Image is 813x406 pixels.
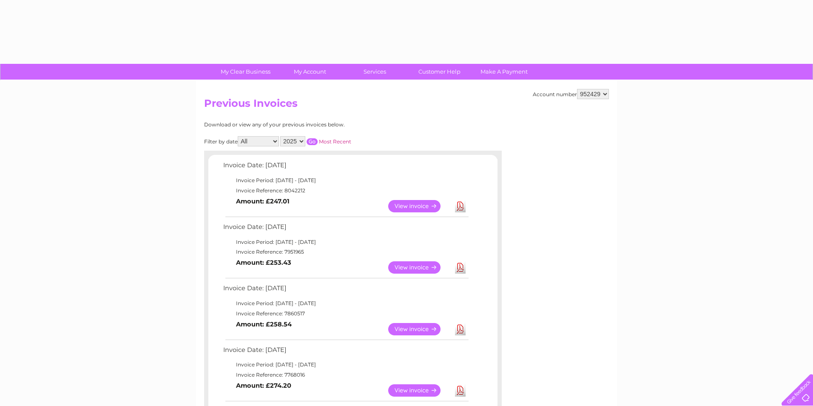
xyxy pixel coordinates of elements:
a: Download [455,200,466,212]
a: Make A Payment [469,64,539,80]
td: Invoice Date: [DATE] [221,283,470,298]
a: View [388,384,451,397]
a: Customer Help [404,64,475,80]
a: My Clear Business [210,64,281,80]
td: Invoice Period: [DATE] - [DATE] [221,298,470,309]
div: Filter by date [204,136,427,146]
b: Amount: £247.01 [236,197,290,205]
a: View [388,323,451,335]
a: Download [455,261,466,274]
div: Account number [533,89,609,99]
td: Invoice Reference: 7768016 [221,370,470,380]
td: Invoice Reference: 8042212 [221,186,470,196]
b: Amount: £274.20 [236,382,291,389]
a: View [388,261,451,274]
td: Invoice Period: [DATE] - [DATE] [221,237,470,247]
b: Amount: £253.43 [236,259,291,266]
div: Download or view any of your previous invoices below. [204,122,427,128]
a: My Account [275,64,345,80]
td: Invoice Period: [DATE] - [DATE] [221,175,470,186]
td: Invoice Date: [DATE] [221,221,470,237]
a: Services [340,64,410,80]
a: Download [455,323,466,335]
a: View [388,200,451,212]
td: Invoice Period: [DATE] - [DATE] [221,360,470,370]
b: Amount: £258.54 [236,320,292,328]
td: Invoice Date: [DATE] [221,344,470,360]
td: Invoice Reference: 7860517 [221,309,470,319]
a: Most Recent [319,138,351,145]
td: Invoice Date: [DATE] [221,160,470,175]
a: Download [455,384,466,397]
td: Invoice Reference: 7951965 [221,247,470,257]
h2: Previous Invoices [204,97,609,114]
